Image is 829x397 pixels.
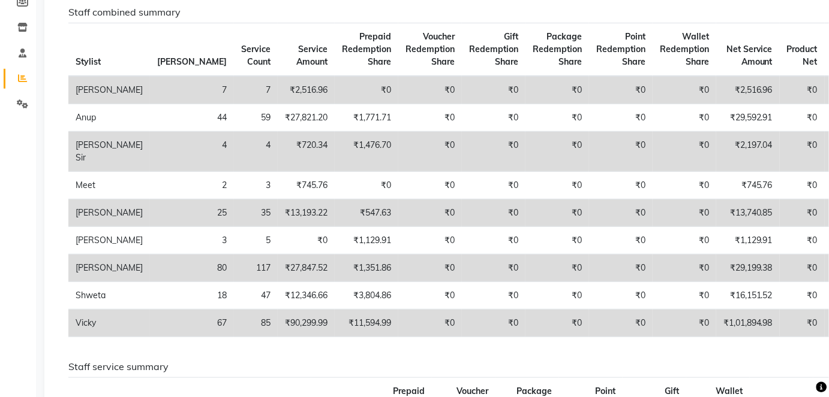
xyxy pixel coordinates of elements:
[589,254,653,282] td: ₹0
[335,199,398,227] td: ₹547.63
[278,310,335,337] td: ₹90,299.99
[234,227,278,254] td: 5
[150,310,234,337] td: 67
[525,104,589,132] td: ₹0
[278,282,335,310] td: ₹12,346.66
[525,76,589,104] td: ₹0
[716,310,780,337] td: ₹1,01,894.98
[653,310,716,337] td: ₹0
[68,282,150,310] td: Shweta
[278,227,335,254] td: ₹0
[234,254,278,282] td: 117
[335,104,398,132] td: ₹1,771.71
[296,44,328,67] span: Service Amount
[787,44,818,67] span: Product Net
[398,282,462,310] td: ₹0
[653,227,716,254] td: ₹0
[533,31,582,67] span: Package Redemption Share
[462,199,525,227] td: ₹0
[780,227,825,254] td: ₹0
[525,254,589,282] td: ₹0
[589,172,653,199] td: ₹0
[596,31,645,67] span: Point Redemption Share
[68,361,803,372] h6: Staff service summary
[589,76,653,104] td: ₹0
[234,282,278,310] td: 47
[342,31,391,67] span: Prepaid Redemption Share
[335,172,398,199] td: ₹0
[398,310,462,337] td: ₹0
[462,104,525,132] td: ₹0
[525,282,589,310] td: ₹0
[780,172,825,199] td: ₹0
[525,172,589,199] td: ₹0
[716,172,780,199] td: ₹745.76
[335,227,398,254] td: ₹1,129.91
[278,132,335,172] td: ₹720.34
[234,199,278,227] td: 35
[653,254,716,282] td: ₹0
[716,282,780,310] td: ₹16,151.52
[469,31,518,67] span: Gift Redemption Share
[716,199,780,227] td: ₹13,740.85
[150,227,234,254] td: 3
[398,132,462,172] td: ₹0
[398,104,462,132] td: ₹0
[335,76,398,104] td: ₹0
[150,282,234,310] td: 18
[398,76,462,104] td: ₹0
[525,310,589,337] td: ₹0
[716,104,780,132] td: ₹29,592.91
[68,7,803,18] h6: Staff combined summary
[76,56,101,67] span: Stylist
[335,254,398,282] td: ₹1,351.86
[716,76,780,104] td: ₹2,516.96
[234,76,278,104] td: 7
[653,132,716,172] td: ₹0
[716,132,780,172] td: ₹2,197.04
[68,76,150,104] td: [PERSON_NAME]
[653,76,716,104] td: ₹0
[278,199,335,227] td: ₹13,193.22
[234,132,278,172] td: 4
[780,282,825,310] td: ₹0
[780,310,825,337] td: ₹0
[462,310,525,337] td: ₹0
[589,310,653,337] td: ₹0
[68,227,150,254] td: [PERSON_NAME]
[780,254,825,282] td: ₹0
[278,172,335,199] td: ₹745.76
[68,310,150,337] td: Vicky
[462,76,525,104] td: ₹0
[462,132,525,172] td: ₹0
[150,104,234,132] td: 44
[716,254,780,282] td: ₹29,199.38
[278,254,335,282] td: ₹27,847.52
[780,76,825,104] td: ₹0
[726,44,773,67] span: Net Service Amount
[241,44,271,67] span: Service Count
[335,310,398,337] td: ₹11,594.99
[278,104,335,132] td: ₹27,821.20
[525,132,589,172] td: ₹0
[68,172,150,199] td: Meet
[462,254,525,282] td: ₹0
[589,132,653,172] td: ₹0
[653,199,716,227] td: ₹0
[780,199,825,227] td: ₹0
[234,172,278,199] td: 3
[398,227,462,254] td: ₹0
[589,104,653,132] td: ₹0
[398,199,462,227] td: ₹0
[234,310,278,337] td: 85
[68,104,150,132] td: Anup
[150,254,234,282] td: 80
[589,282,653,310] td: ₹0
[68,199,150,227] td: [PERSON_NAME]
[150,132,234,172] td: 4
[653,172,716,199] td: ₹0
[150,172,234,199] td: 2
[589,199,653,227] td: ₹0
[335,132,398,172] td: ₹1,476.70
[462,227,525,254] td: ₹0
